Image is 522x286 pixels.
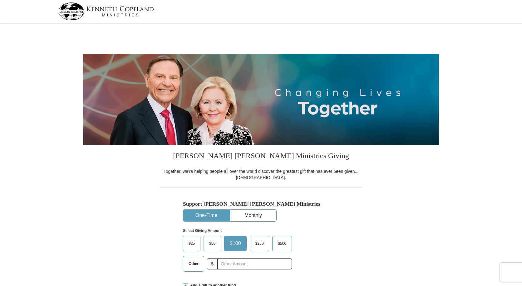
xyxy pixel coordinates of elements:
[275,239,289,248] span: $500
[252,239,267,248] span: $250
[58,3,154,20] img: kcm-header-logo.svg
[227,239,244,248] span: $100
[183,228,222,233] strong: Select Giving Amount
[183,210,229,221] button: One-Time
[183,201,339,207] h5: Support [PERSON_NAME] [PERSON_NAME] Ministries
[185,259,202,268] span: Other
[217,258,292,269] input: Other Amount
[185,239,198,248] span: $25
[160,168,362,181] div: Together, we're helping people all over the world discover the greatest gift that has ever been g...
[160,145,362,168] h3: [PERSON_NAME] [PERSON_NAME] Ministries Giving
[206,239,219,248] span: $50
[230,210,276,221] button: Monthly
[207,258,218,269] span: $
